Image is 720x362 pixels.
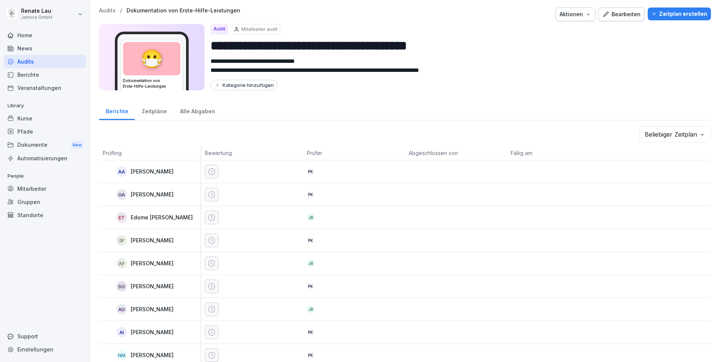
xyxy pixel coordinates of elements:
p: [PERSON_NAME] [131,237,174,244]
div: Support [4,330,86,343]
div: AF [116,258,127,269]
div: GA [116,189,127,200]
p: Janova GmbH [21,15,52,20]
div: AA [116,166,127,177]
p: [PERSON_NAME] [131,352,174,359]
p: [PERSON_NAME] [131,306,174,313]
div: SG [116,281,127,292]
a: DokumenteNew [4,138,86,152]
div: SF [116,235,127,246]
div: AG [116,304,127,315]
p: Bewertung [205,149,299,157]
button: Zeitplan erstellen [648,8,711,20]
div: Aktionen [560,10,591,18]
div: PK [307,329,314,336]
p: [PERSON_NAME] [131,283,174,290]
div: PK [307,168,314,175]
p: Edome [PERSON_NAME] [131,214,193,221]
a: Standorte [4,208,86,222]
div: AI [116,327,127,338]
p: Library [4,100,86,112]
a: Berichte [4,68,86,81]
p: [PERSON_NAME] [131,260,174,267]
a: Veranstaltungen [4,81,86,94]
a: Alle Abgaben [173,101,221,120]
div: PK [307,351,314,359]
th: Prüfer [303,146,405,160]
div: 😷 [123,42,180,75]
p: [PERSON_NAME] [131,169,174,175]
a: Kurse [4,112,86,125]
div: PK [307,191,314,198]
p: Mitarbeiter audit [241,26,278,33]
th: Fällig am: [507,146,609,160]
h3: Dokumentation von Erste-Hilfe-Leistungen [123,78,181,89]
div: JB [307,306,314,313]
div: Bearbeiten [603,10,641,18]
div: NM [116,350,127,360]
p: [PERSON_NAME] [131,329,174,336]
div: PK [307,237,314,244]
a: Gruppen [4,195,86,208]
a: Zeitpläne [135,101,173,120]
div: JB [307,214,314,221]
a: Audits [4,55,86,68]
a: Audits [99,8,116,14]
a: Einstellungen [4,343,86,356]
p: Renate Lau [21,8,52,14]
a: Dokumentation von Erste-Hilfe-Leistungen [127,8,240,14]
div: Audit [211,24,228,35]
a: News [4,42,86,55]
p: People [4,170,86,182]
div: JB [307,260,314,267]
div: ET [116,212,127,223]
a: Home [4,29,86,42]
div: New [71,141,84,149]
a: Mitarbeiter [4,182,86,195]
p: / [120,8,122,14]
button: Kategorie hinzufügen [211,80,278,90]
div: Zeitplan erstellen [651,10,707,18]
a: Automatisierungen [4,152,86,165]
div: Dokumente [4,138,86,152]
p: Prüfling [103,149,197,157]
p: [PERSON_NAME] [131,192,174,198]
a: Pfade [4,125,86,138]
a: Berichte [99,101,135,120]
div: Kategorie hinzufügen [214,82,274,88]
p: Abgeschlossen von [409,149,503,157]
div: PK [307,283,314,290]
button: Bearbeiten [598,8,645,21]
button: Aktionen [555,8,595,21]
